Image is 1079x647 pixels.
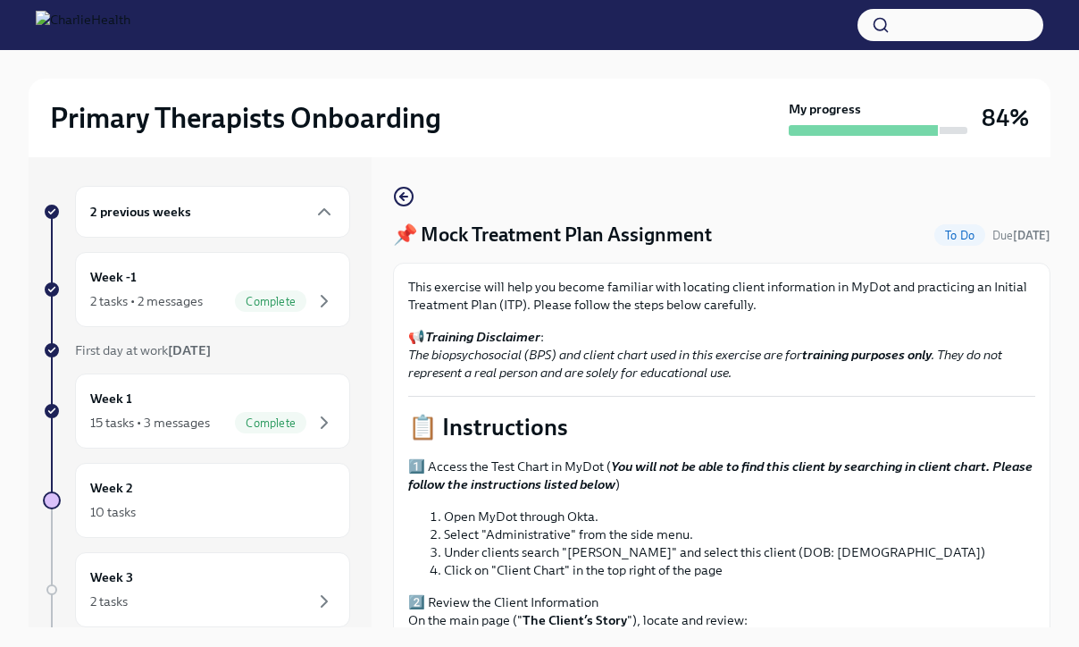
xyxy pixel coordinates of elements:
[393,222,712,248] h4: 📌 Mock Treatment Plan Assignment
[75,186,350,238] div: 2 previous weeks
[408,458,1035,493] p: 1️⃣ Access the Test Chart in MyDot ( )
[408,458,1033,492] strong: You will not be able to find this client by searching in client chart. Please follow the instruct...
[789,100,861,118] strong: My progress
[168,342,211,358] strong: [DATE]
[90,267,137,287] h6: Week -1
[90,567,133,587] h6: Week 3
[934,229,985,242] span: To Do
[90,202,191,222] h6: 2 previous weeks
[444,561,1035,579] li: Click on "Client Chart" in the top right of the page
[90,478,133,498] h6: Week 2
[235,295,306,308] span: Complete
[90,592,128,610] div: 2 tasks
[90,389,132,408] h6: Week 1
[90,292,203,310] div: 2 tasks • 2 messages
[444,525,1035,543] li: Select "Administrative" from the side menu.
[50,100,441,136] h2: Primary Therapists Onboarding
[992,229,1050,242] span: Due
[43,463,350,538] a: Week 210 tasks
[36,11,130,39] img: CharlieHealth
[982,102,1029,134] h3: 84%
[425,329,540,345] strong: Training Disclaimer
[444,543,1035,561] li: Under clients search "[PERSON_NAME]" and select this client (DOB: [DEMOGRAPHIC_DATA])
[444,508,1035,525] li: Open MyDot through Okta.
[1013,229,1050,242] strong: [DATE]
[43,341,350,359] a: First day at work[DATE]
[408,411,1035,443] p: 📋 Instructions
[408,278,1035,314] p: This exercise will help you become familiar with locating client information in MyDot and practic...
[90,503,136,521] div: 10 tasks
[992,227,1050,244] span: August 15th, 2025 07:00
[408,328,1035,382] p: 📢 :
[75,342,211,358] span: First day at work
[408,593,1035,629] p: 2️⃣ Review the Client Information On the main page (" "), locate and review:
[43,252,350,327] a: Week -12 tasks • 2 messagesComplete
[90,414,210,432] div: 15 tasks • 3 messages
[43,374,350,449] a: Week 115 tasks • 3 messagesComplete
[523,612,627,628] strong: The Client’s Story
[235,416,306,430] span: Complete
[802,347,932,363] strong: training purposes only
[408,347,1002,381] em: The biopsychosocial (BPS) and client chart used in this exercise are for . They do not represent ...
[43,552,350,627] a: Week 32 tasks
